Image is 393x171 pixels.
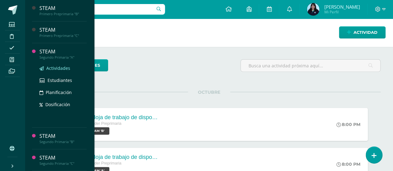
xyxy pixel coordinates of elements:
[39,55,87,60] div: Segundo Primaria "A"
[39,101,87,108] a: Dosificación
[39,133,87,140] div: STEAM
[39,26,87,38] a: STEAMPrimero Preprimaria "C"
[83,121,121,126] span: Prekinder Preprimaria
[39,5,87,16] a: STEAMPrimero Preprimaria "B"
[39,154,87,161] div: STEAM
[39,48,87,60] a: STEAMSegundo Primaria "A"
[39,34,87,38] div: Primero Preprimaria "C"
[46,89,72,95] span: Planificación
[39,12,87,16] div: Primero Preprimaria "B"
[39,140,87,144] div: Segundo Primaria "B"
[29,4,165,15] input: Busca un usuario...
[339,26,386,38] a: Actividad
[39,133,87,144] a: STEAMSegundo Primaria "B"
[324,9,360,15] span: Mi Perfil
[39,26,87,34] div: STEAM
[83,161,121,165] span: Prekinder Preprimaria
[39,89,87,96] a: Planificación
[83,154,158,160] div: F1 Hoja de trabajo de dispositivos
[354,27,377,38] span: Actividad
[39,5,87,12] div: STEAM
[39,48,87,55] div: STEAM
[39,154,87,166] a: STEAMSegundo Primaria "C"
[324,4,360,10] span: [PERSON_NAME]
[241,60,380,72] input: Busca una actividad próxima aquí...
[45,101,70,107] span: Dosificación
[188,89,230,95] span: OCTUBRE
[83,127,109,135] span: STEAM 'B'
[336,161,360,167] div: 8:00 PM
[32,19,386,47] h1: Actividades
[83,114,158,121] div: F1 Hoja de trabajo de dispositivos
[307,3,319,16] img: 717e1260f9baba787432b05432d0efc0.png
[39,65,87,72] a: Actividades
[336,122,360,127] div: 8:00 PM
[46,65,70,71] span: Actividades
[48,77,72,83] span: Estudiantes
[39,77,87,84] a: Estudiantes
[39,161,87,166] div: Segundo Primaria "C"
